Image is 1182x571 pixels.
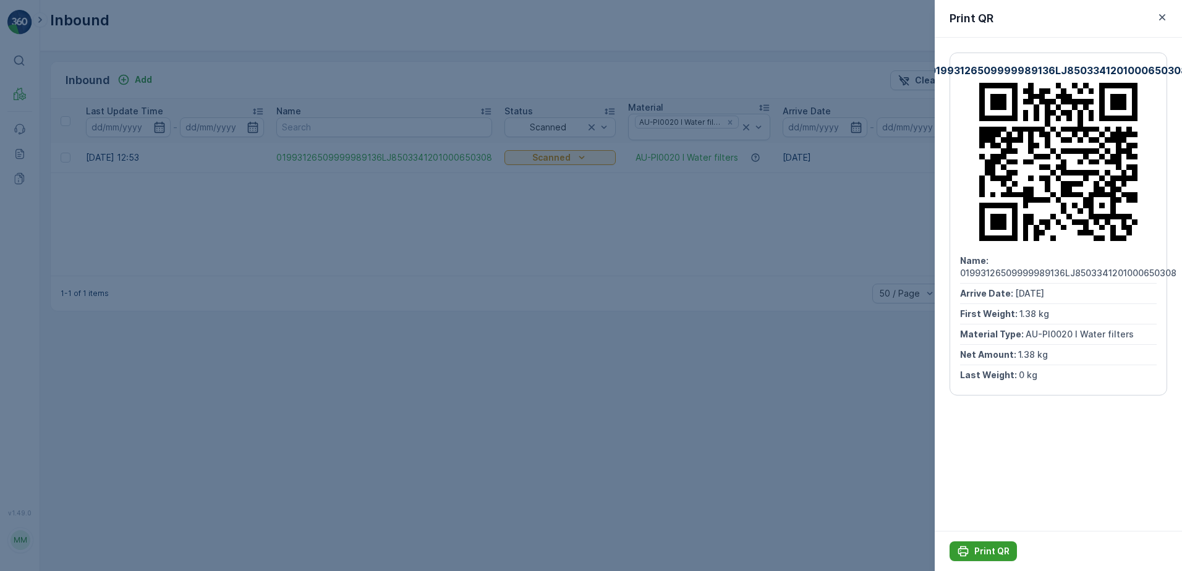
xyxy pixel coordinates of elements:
span: Net Amount : [960,349,1018,360]
span: 01993126509999989136LJ8503341201000650308 [960,268,1176,278]
span: Name : [960,255,989,266]
span: 3.24 kg [69,284,101,295]
span: 0 kg [69,305,88,315]
p: Print QR [950,10,993,27]
span: [DATE] [66,223,95,234]
span: Net Amount : [11,284,69,295]
span: Last Weight : [11,305,69,315]
span: 1.38 kg [1018,349,1048,360]
span: First Weight : [960,308,1019,319]
p: 01993126509999989136LJ8501420001000650306A [456,11,723,25]
span: 1.38 kg [1019,308,1049,319]
span: Arrive Date : [11,223,66,234]
span: 0 kg [1019,370,1037,380]
span: First Weight : [11,243,70,254]
p: Print QR [974,545,1010,557]
span: Last Weight : [960,370,1019,380]
span: 3.24 kg [70,243,103,254]
span: Material Type : [960,329,1026,339]
span: AU-PI0020 I Water filters [1026,329,1134,339]
span: Material Type : [11,264,76,274]
button: Print QR [950,541,1017,561]
span: Name : [11,203,41,213]
span: 01993126509999989136LJ8501420001000650306A [41,203,263,213]
span: [DATE] [1015,288,1044,298]
span: AU-PI0015 I Non aluminium Flex [76,264,212,274]
span: Arrive Date : [960,288,1015,298]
